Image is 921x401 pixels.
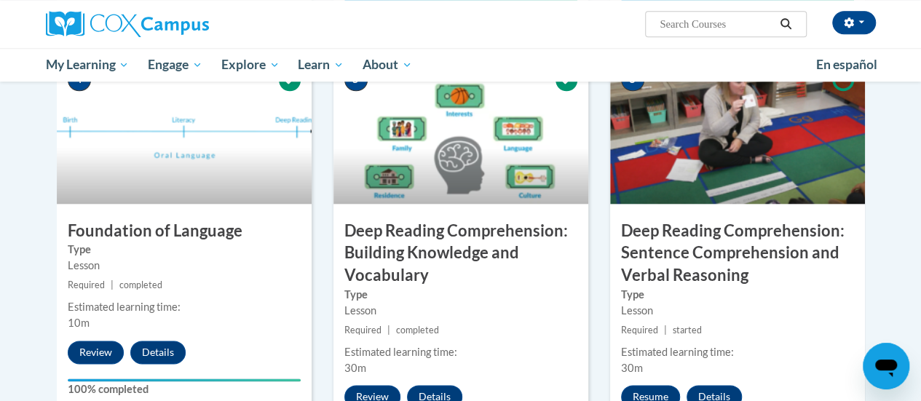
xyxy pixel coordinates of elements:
[36,48,139,82] a: My Learning
[288,48,353,82] a: Learn
[816,57,877,72] span: En español
[57,58,312,204] img: Course Image
[387,325,390,336] span: |
[119,279,162,290] span: completed
[68,242,301,258] label: Type
[57,220,312,242] h3: Foundation of Language
[333,220,588,287] h3: Deep Reading Comprehension: Building Knowledge and Vocabulary
[46,11,209,37] img: Cox Campus
[610,58,865,204] img: Course Image
[775,15,797,33] button: Search
[863,343,909,389] iframe: Button to launch messaging window
[664,325,667,336] span: |
[130,341,186,364] button: Details
[68,341,124,364] button: Review
[353,48,422,82] a: About
[148,56,202,74] span: Engage
[621,287,854,303] label: Type
[111,279,114,290] span: |
[621,344,854,360] div: Estimated learning time:
[333,58,588,204] img: Course Image
[68,317,90,329] span: 10m
[68,279,105,290] span: Required
[45,56,129,74] span: My Learning
[35,48,887,82] div: Main menu
[212,48,289,82] a: Explore
[221,56,280,74] span: Explore
[68,299,301,315] div: Estimated learning time:
[68,378,301,381] div: Your progress
[344,287,577,303] label: Type
[807,49,887,80] a: En español
[363,56,412,74] span: About
[621,325,658,336] span: Required
[344,325,382,336] span: Required
[68,258,301,274] div: Lesson
[621,362,643,374] span: 30m
[658,15,775,33] input: Search Courses
[68,381,301,397] label: 100% completed
[396,325,439,336] span: completed
[138,48,212,82] a: Engage
[344,362,366,374] span: 30m
[344,303,577,319] div: Lesson
[832,11,876,34] button: Account Settings
[610,220,865,287] h3: Deep Reading Comprehension: Sentence Comprehension and Verbal Reasoning
[46,11,308,37] a: Cox Campus
[621,303,854,319] div: Lesson
[673,325,702,336] span: started
[298,56,344,74] span: Learn
[344,344,577,360] div: Estimated learning time:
